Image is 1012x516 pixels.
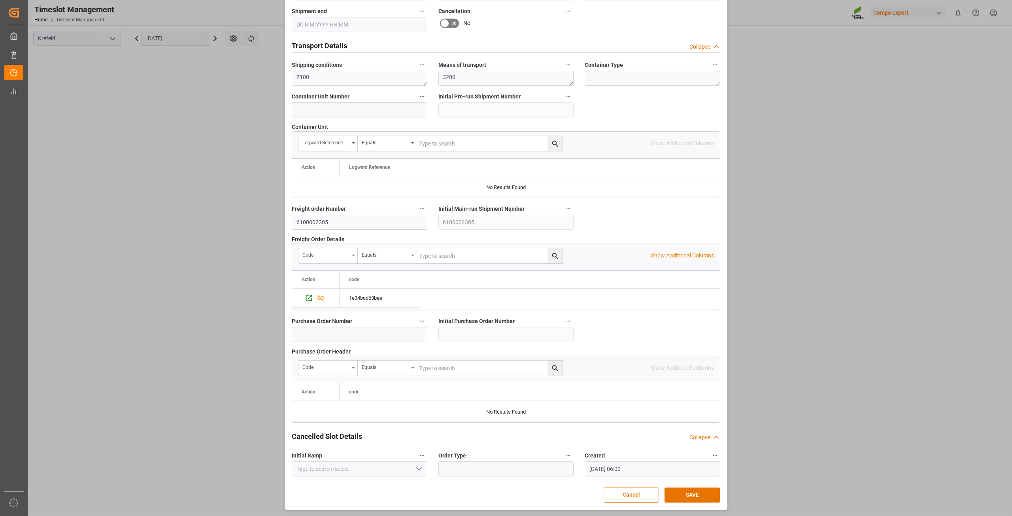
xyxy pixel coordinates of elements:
[362,249,408,259] div: Equals
[292,452,322,460] span: Initial Ramp
[292,123,328,131] span: Container Unit
[604,488,659,503] button: Cancel
[302,389,315,395] div: Action
[298,136,358,151] button: open menu
[302,249,349,259] div: code
[651,251,714,260] p: Show Additional Columns
[292,205,346,213] span: Freight order Number
[710,450,720,461] button: Created
[563,6,574,16] button: Cancellation
[548,248,563,263] button: search button
[438,93,521,101] span: Initial Pre-run Shipment Number
[302,137,349,146] div: Logward Reference
[417,136,563,151] input: Type to search
[417,6,427,16] button: Shipment end
[417,450,427,461] button: Initial Ramp
[438,205,525,213] span: Initial Main-run Shipment Number
[340,289,419,307] div: 1e34bad63bee
[362,362,408,371] div: Equals
[340,289,419,308] div: Press SPACE to select this row.
[298,248,358,263] button: open menu
[417,204,427,214] button: Freight order Number
[302,164,315,170] div: Action
[438,61,486,69] span: Means of transport
[349,389,359,395] span: code
[292,289,340,308] div: Press SPACE to select this row.
[689,43,710,51] div: Collapse
[463,19,470,27] span: No
[417,91,427,102] button: Container Unit Number
[349,164,390,170] span: Logward Reference
[438,317,515,325] span: Initial Purchase Order Number
[302,277,315,282] div: Action
[292,93,349,101] span: Container Unit Number
[689,433,710,442] div: Collapse
[298,361,358,376] button: open menu
[563,316,574,326] button: Initial Purchase Order Number
[292,61,342,69] span: Shipping conditions
[292,461,427,476] input: Type to search/select
[292,7,327,15] span: Shipment end
[292,71,427,86] textarea: Z100
[358,248,417,263] button: open menu
[548,361,563,376] button: search button
[358,361,417,376] button: open menu
[292,348,351,356] span: Purchase Order Header
[302,362,349,371] div: code
[412,463,424,475] button: open menu
[349,277,359,282] span: code
[292,235,344,244] span: Freight Order Details
[417,60,427,70] button: Shipping conditions
[585,452,605,460] span: Created
[563,204,574,214] button: Initial Main-run Shipment Number
[585,61,623,69] span: Container Type
[362,137,408,146] div: Equals
[292,317,352,325] span: Purchase Order Number
[292,431,362,442] h2: Cancelled Slot Details
[292,17,427,32] input: DD.MM.YYYY HH:MM
[563,91,574,102] button: Initial Pre-run Shipment Number
[358,136,417,151] button: open menu
[417,361,563,376] input: Type to search
[563,60,574,70] button: Means of transport
[438,7,470,15] span: Cancellation
[417,248,563,263] input: Type to search
[563,450,574,461] button: Order Type
[438,71,574,86] textarea: 3200
[710,60,720,70] button: Container Type
[438,452,466,460] span: Order Type
[585,461,720,476] input: DD.MM.YYYY HH:MM
[292,40,347,51] h2: Transport Details
[665,488,720,503] button: SAVE
[417,316,427,326] button: Purchase Order Number
[548,136,563,151] button: search button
